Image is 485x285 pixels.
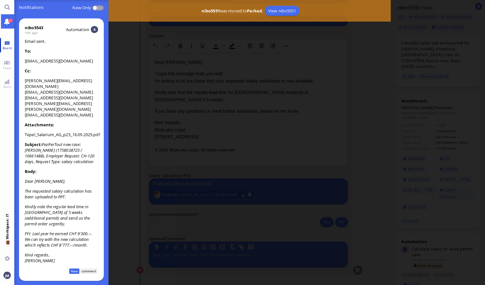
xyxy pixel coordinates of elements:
[25,204,90,227] span: Kindly note the regular lead time in [GEOGRAPHIC_DATA] of 5 weeks (additional permit) and send us...
[1,46,13,50] span: Board
[91,1,104,15] p-inputswitch: Disabled
[25,78,98,89] li: [PERSON_NAME][EMAIL_ADDRESS][DOMAIN_NAME]
[25,122,54,128] strong: Attachments:
[25,58,98,64] li: [EMAIL_ADDRESS][DOMAIN_NAME]
[25,89,98,95] li: [EMAIL_ADDRESS][DOMAIN_NAME]
[25,142,95,164] i: PazPerTout new case: [PERSON_NAME] (1758038725 / 10661488), Employer Request: CH-120 days, Reques...
[8,19,13,23] span: 21
[80,268,97,274] span: comment
[25,252,98,263] p: Kind regards, [PERSON_NAME]
[66,27,89,32] span: automation@bluelakelegal.com
[91,26,98,33] img: Automation
[69,268,79,274] span: New
[1,66,13,70] span: Team
[5,6,193,13] p: Dear [PERSON_NAME],
[247,8,262,14] b: Parked
[5,18,193,32] p: I hope this message finds you well. I'm writing to let you know that your requested salary calcul...
[19,0,104,15] span: Notifications
[25,101,98,112] li: [PERSON_NAME][EMAIL_ADDRESS][PERSON_NAME][DOMAIN_NAME]
[3,272,10,279] img: You
[25,30,37,35] span: 10h ago
[200,8,265,14] span: was moved to .
[5,37,159,50] span: Kindly note that the regular lead time for [DEMOGRAPHIC_DATA] residents in [GEOGRAPHIC_DATA] is 5...
[25,25,43,30] div: nibo5543
[5,239,10,254] span: 💼 Workspace: IT
[25,95,98,101] li: [EMAIL_ADDRESS][DOMAIN_NAME]
[5,6,193,101] body: Rich Text Area. Press ALT-0 for help.
[25,169,37,174] strong: Body:
[25,231,98,248] p: FYI: Last year he earned CHF 9'300.--. We can try with the new calculation which reflects CHF 8'7...
[25,178,98,184] p: Dear [PERSON_NAME],
[5,67,193,88] p: Best regards, BlueLake Legal [STREET_ADDRESS]
[25,112,98,118] li: [EMAIL_ADDRESS][DOMAIN_NAME]
[25,48,31,54] strong: To:
[25,188,98,200] p: The requested salary calculation has been uploaded to PPT.
[25,68,31,74] strong: Cc:
[5,95,86,100] small: © 2024 BlueLake Legal. All rights reserved.
[72,1,91,15] label: New only
[25,142,42,147] strong: Subject:
[5,55,193,62] p: If you have any questions or need further assistance, please let me know.
[202,8,220,14] b: nibo5551
[25,38,98,263] span: Email sent.
[25,132,98,137] li: Tepel_Salarium_AG_p25_16.09.2025.pdf
[265,6,300,16] a: View nibo5551
[2,84,13,89] span: Stats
